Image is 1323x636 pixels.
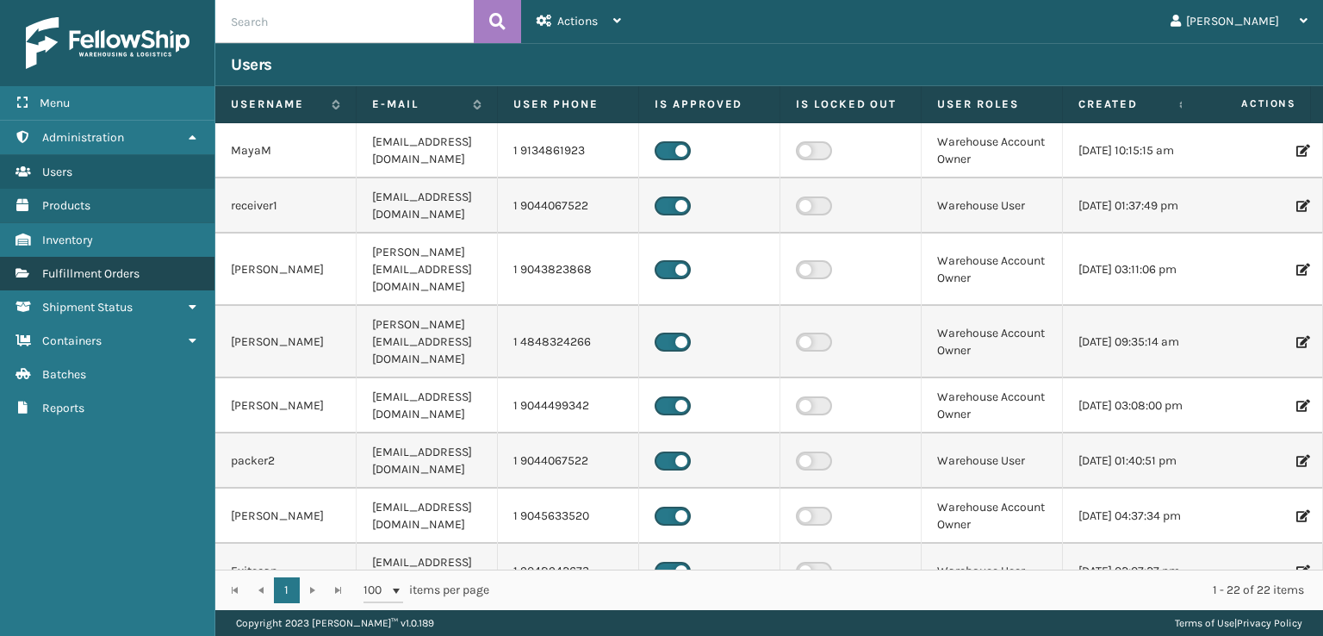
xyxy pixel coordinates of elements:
[922,178,1063,234] td: Warehouse User
[357,234,498,306] td: [PERSON_NAME][EMAIL_ADDRESS][DOMAIN_NAME]
[215,489,357,544] td: [PERSON_NAME]
[498,123,639,178] td: 1 9134861923
[1296,400,1307,412] i: Edit
[357,306,498,378] td: [PERSON_NAME][EMAIL_ADDRESS][DOMAIN_NAME]
[513,582,1304,599] div: 1 - 22 of 22 items
[42,165,72,179] span: Users
[40,96,70,110] span: Menu
[42,367,86,382] span: Batches
[1296,145,1307,157] i: Edit
[1296,264,1307,276] i: Edit
[363,577,489,603] span: items per page
[215,433,357,489] td: packer2
[1063,123,1204,178] td: [DATE] 10:15:15 am
[1296,200,1307,212] i: Edit
[655,97,764,112] label: Is Approved
[26,17,189,69] img: logo
[513,97,623,112] label: User phone
[231,97,323,112] label: Username
[922,378,1063,433] td: Warehouse Account Owner
[1237,617,1302,629] a: Privacy Policy
[215,544,357,599] td: Exitscan
[498,234,639,306] td: 1 9043823868
[42,300,133,315] span: Shipment Status
[215,234,357,306] td: [PERSON_NAME]
[937,97,1047,112] label: User Roles
[922,544,1063,599] td: Warehouse User
[498,378,639,433] td: 1 9044499342
[357,433,498,489] td: [EMAIL_ADDRESS][DOMAIN_NAME]
[498,433,639,489] td: 1 9044067522
[1175,617,1234,629] a: Terms of Use
[1175,610,1302,636] div: |
[1296,455,1307,467] i: Edit
[215,306,357,378] td: [PERSON_NAME]
[236,610,434,636] p: Copyright 2023 [PERSON_NAME]™ v 1.0.189
[42,198,90,213] span: Products
[357,489,498,544] td: [EMAIL_ADDRESS][DOMAIN_NAME]
[1063,489,1204,544] td: [DATE] 04:37:34 pm
[1296,510,1307,522] i: Edit
[1063,234,1204,306] td: [DATE] 03:11:06 pm
[922,234,1063,306] td: Warehouse Account Owner
[498,178,639,234] td: 1 9044067522
[1187,90,1307,118] span: Actions
[796,97,905,112] label: Is Locked Out
[215,123,357,178] td: MayaM
[498,306,639,378] td: 1 4848324266
[42,233,93,247] span: Inventory
[215,178,357,234] td: receiver1
[922,433,1063,489] td: Warehouse User
[42,266,140,281] span: Fulfillment Orders
[922,306,1063,378] td: Warehouse Account Owner
[357,544,498,599] td: [EMAIL_ADDRESS][DOMAIN_NAME]
[231,54,272,75] h3: Users
[1063,544,1204,599] td: [DATE] 02:07:27 pm
[42,401,84,415] span: Reports
[922,123,1063,178] td: Warehouse Account Owner
[498,489,639,544] td: 1 9045633520
[1063,433,1204,489] td: [DATE] 01:40:51 pm
[1296,336,1307,348] i: Edit
[363,582,389,599] span: 100
[557,14,598,28] span: Actions
[357,378,498,433] td: [EMAIL_ADDRESS][DOMAIN_NAME]
[1078,97,1171,112] label: Created
[42,334,102,348] span: Containers
[1063,378,1204,433] td: [DATE] 03:08:00 pm
[357,178,498,234] td: [EMAIL_ADDRESS][DOMAIN_NAME]
[498,544,639,599] td: 1 9048942673
[1296,565,1307,577] i: Edit
[357,123,498,178] td: [EMAIL_ADDRESS][DOMAIN_NAME]
[1063,178,1204,234] td: [DATE] 01:37:49 pm
[42,130,124,145] span: Administration
[922,489,1063,544] td: Warehouse Account Owner
[274,577,300,603] a: 1
[372,97,464,112] label: E-mail
[1063,306,1204,378] td: [DATE] 09:35:14 am
[215,378,357,433] td: [PERSON_NAME]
